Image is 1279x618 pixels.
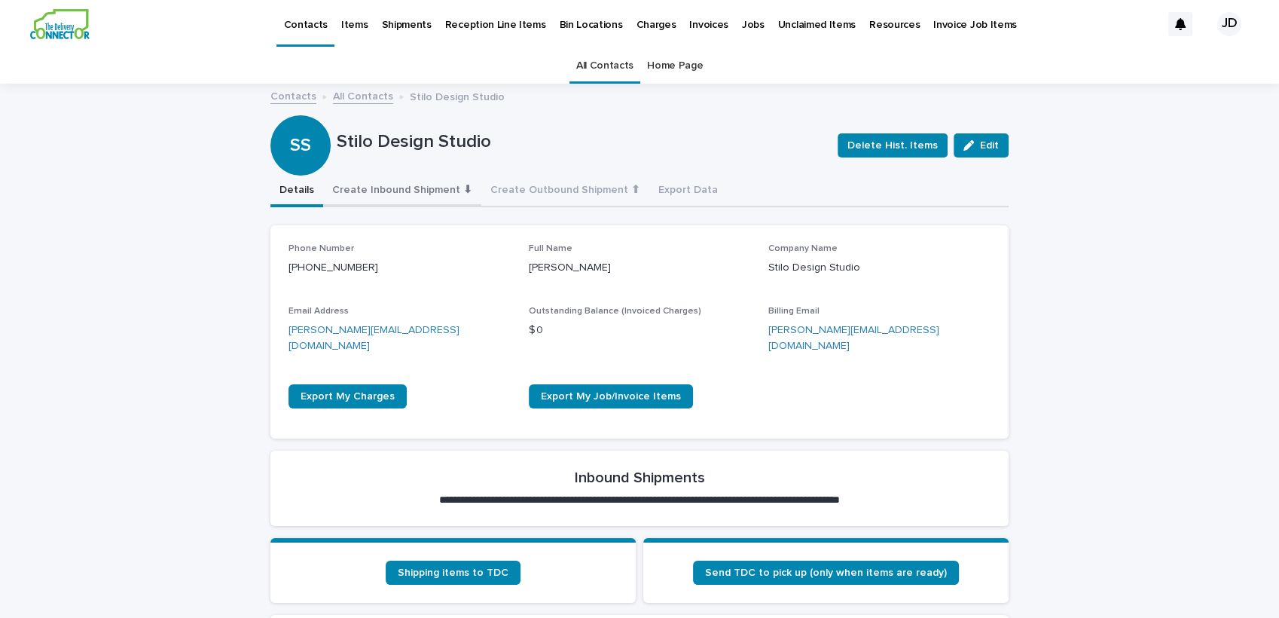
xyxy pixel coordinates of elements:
[30,9,90,39] img: aCWQmA6OSGG0Kwt8cj3c
[768,244,838,253] span: Company Name
[481,176,649,207] button: Create Outbound Shipment ⬆
[288,325,459,351] a: [PERSON_NAME][EMAIL_ADDRESS][DOMAIN_NAME]
[838,133,948,158] button: Delete Hist. Items
[693,561,959,585] a: Send TDC to pick up (only when items are ready)
[288,262,378,273] a: [PHONE_NUMBER]
[649,176,727,207] button: Export Data
[529,307,701,316] span: Outstanding Balance (Invoiced Charges)
[288,384,407,408] a: Export My Charges
[705,568,947,578] span: Send TDC to pick up (only when items are ready)
[333,87,393,104] a: All Contacts
[647,48,703,84] a: Home Page
[1217,12,1241,36] div: JD
[410,87,505,104] p: Stilo Design Studio
[301,391,395,402] span: Export My Charges
[270,176,323,207] button: Details
[529,323,751,338] p: $ 0
[575,469,705,487] h2: Inbound Shipments
[768,260,991,276] p: Stilo Design Studio
[768,325,939,351] a: [PERSON_NAME][EMAIL_ADDRESS][DOMAIN_NAME]
[529,384,693,408] a: Export My Job/Invoice Items
[576,48,633,84] a: All Contacts
[288,244,354,253] span: Phone Number
[954,133,1009,158] button: Edit
[288,307,349,316] span: Email Address
[529,244,572,253] span: Full Name
[398,568,508,578] span: Shipping items to TDC
[980,140,999,151] span: Edit
[337,131,826,153] p: Stilo Design Studio
[270,87,316,104] a: Contacts
[847,138,938,153] span: Delete Hist. Items
[270,74,331,156] div: SS
[323,176,481,207] button: Create Inbound Shipment ⬇
[768,307,820,316] span: Billing Email
[386,561,520,585] a: Shipping items to TDC
[529,260,751,276] p: [PERSON_NAME]
[541,391,681,402] span: Export My Job/Invoice Items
